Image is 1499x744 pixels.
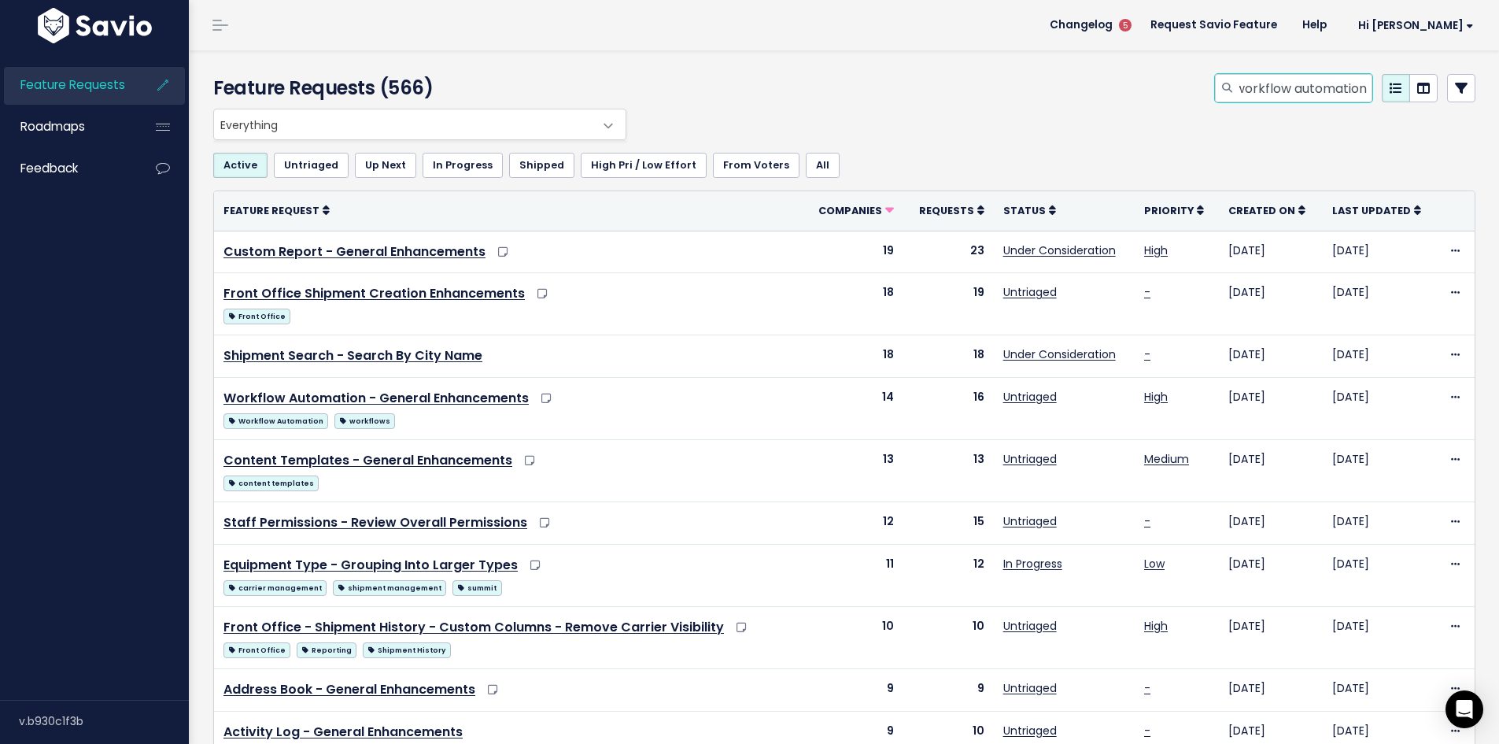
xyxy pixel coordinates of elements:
[1228,202,1305,218] a: Created On
[223,556,518,574] a: Equipment Type - Grouping Into Larger Types
[1332,204,1411,217] span: Last Updated
[213,153,268,178] a: Active
[19,701,189,742] div: v.b930c1f3b
[1219,544,1322,606] td: [DATE]
[903,231,994,273] td: 23
[223,410,328,430] a: Workflow Automation
[713,153,799,178] a: From Voters
[818,204,882,217] span: Companies
[223,451,512,469] a: Content Templates - General Enhancements
[223,413,328,429] span: Workflow Automation
[1219,335,1322,378] td: [DATE]
[223,618,724,636] a: Front Office - Shipment History - Custom Columns - Remove Carrier Visibility
[223,202,330,218] a: Feature Request
[1358,20,1474,31] span: Hi [PERSON_NAME]
[452,577,501,597] a: summit
[1339,13,1486,38] a: Hi [PERSON_NAME]
[1219,231,1322,273] td: [DATE]
[1323,606,1438,668] td: [DATE]
[802,668,903,711] td: 9
[903,502,994,545] td: 15
[297,639,356,659] a: Reporting
[1323,335,1438,378] td: [DATE]
[363,639,450,659] a: Shipment History
[1219,273,1322,335] td: [DATE]
[903,335,994,378] td: 18
[223,513,527,531] a: Staff Permissions - Review Overall Permissions
[223,284,525,302] a: Front Office Shipment Creation Enhancements
[34,8,156,43] img: logo-white.9d6f32f41409.svg
[802,378,903,440] td: 14
[223,309,290,324] span: Front Office
[223,580,327,596] span: carrier management
[818,202,894,218] a: Companies
[1144,389,1168,405] a: High
[223,472,319,492] a: content templates
[1003,723,1057,738] a: Untriaged
[802,440,903,502] td: 13
[213,153,1475,178] ul: Filter feature requests
[223,389,529,407] a: Workflow Automation - General Enhancements
[223,577,327,597] a: carrier management
[1323,502,1438,545] td: [DATE]
[20,118,85,135] span: Roadmaps
[333,577,446,597] a: shipment management
[1119,19,1132,31] span: 5
[1050,20,1113,31] span: Changelog
[903,544,994,606] td: 12
[919,202,984,218] a: Requests
[1003,680,1057,696] a: Untriaged
[1003,451,1057,467] a: Untriaged
[4,150,131,187] a: Feedback
[423,153,503,178] a: In Progress
[1228,204,1295,217] span: Created On
[1290,13,1339,37] a: Help
[1219,668,1322,711] td: [DATE]
[1323,231,1438,273] td: [DATE]
[903,273,994,335] td: 19
[1238,74,1372,102] input: Search features...
[1144,204,1194,217] span: Priority
[919,204,974,217] span: Requests
[223,680,475,698] a: Address Book - General Enhancements
[452,580,501,596] span: summit
[223,204,319,217] span: Feature Request
[223,639,290,659] a: Front Office
[1138,13,1290,37] a: Request Savio Feature
[802,231,903,273] td: 19
[1003,204,1046,217] span: Status
[363,642,450,658] span: Shipment History
[802,544,903,606] td: 11
[903,440,994,502] td: 13
[20,160,78,176] span: Feedback
[223,723,463,741] a: Activity Log - General Enhancements
[903,668,994,711] td: 9
[1144,723,1150,738] a: -
[223,476,319,491] span: content templates
[1219,606,1322,668] td: [DATE]
[4,67,131,103] a: Feature Requests
[1323,668,1438,711] td: [DATE]
[1003,242,1116,258] a: Under Consideration
[213,109,626,140] span: Everything
[1003,618,1057,634] a: Untriaged
[1219,378,1322,440] td: [DATE]
[581,153,707,178] a: High Pri / Low Effort
[1323,544,1438,606] td: [DATE]
[1219,440,1322,502] td: [DATE]
[1144,513,1150,529] a: -
[333,580,446,596] span: shipment management
[1003,389,1057,405] a: Untriaged
[1332,202,1421,218] a: Last Updated
[1144,556,1165,572] a: Low
[1144,284,1150,300] a: -
[1003,556,1062,572] a: In Progress
[1003,513,1057,529] a: Untriaged
[903,606,994,668] td: 10
[213,74,618,102] h4: Feature Requests (566)
[223,642,290,658] span: Front Office
[274,153,349,178] a: Untriaged
[20,76,125,93] span: Feature Requests
[334,413,395,429] span: workflows
[1003,202,1056,218] a: Status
